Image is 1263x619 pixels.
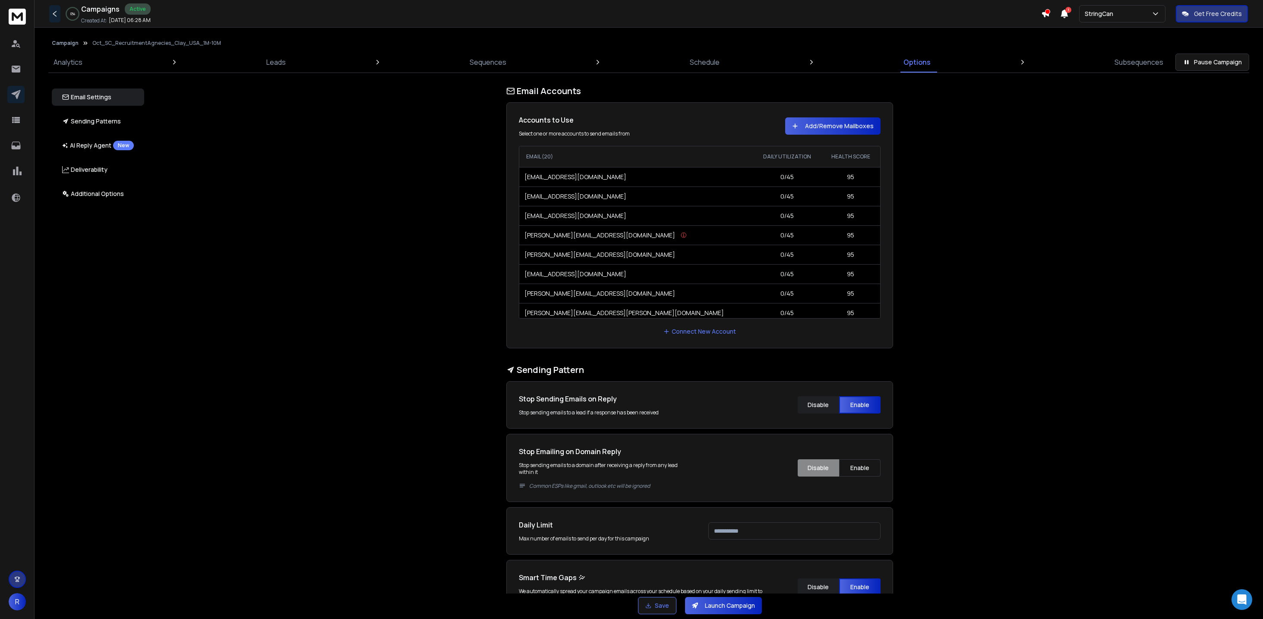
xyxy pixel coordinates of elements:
[1085,9,1117,18] p: StringCan
[470,57,506,67] p: Sequences
[109,17,151,24] p: [DATE] 06:28 AM
[125,3,151,15] div: Active
[1065,7,1071,13] span: 1
[1109,52,1168,73] a: Subsequences
[1115,57,1163,67] p: Subsequences
[1231,589,1252,610] div: Open Intercom Messenger
[266,57,286,67] p: Leads
[690,57,720,67] p: Schedule
[48,52,88,73] a: Analytics
[62,93,111,101] p: Email Settings
[70,11,75,16] p: 0 %
[261,52,291,73] a: Leads
[52,40,79,47] button: Campaign
[9,593,26,610] button: R
[685,52,725,73] a: Schedule
[81,17,107,24] p: Created At:
[1175,54,1249,71] button: Pause Campaign
[464,52,512,73] a: Sequences
[903,57,931,67] p: Options
[898,52,936,73] a: Options
[52,88,144,106] button: Email Settings
[1194,9,1242,18] p: Get Free Credits
[1176,5,1248,22] button: Get Free Credits
[506,85,893,97] h1: Email Accounts
[92,40,221,47] p: Oct_SC_RecruitmentAgnecies_Clay_USA_1M-10M
[81,4,120,14] h1: Campaigns
[54,57,82,67] p: Analytics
